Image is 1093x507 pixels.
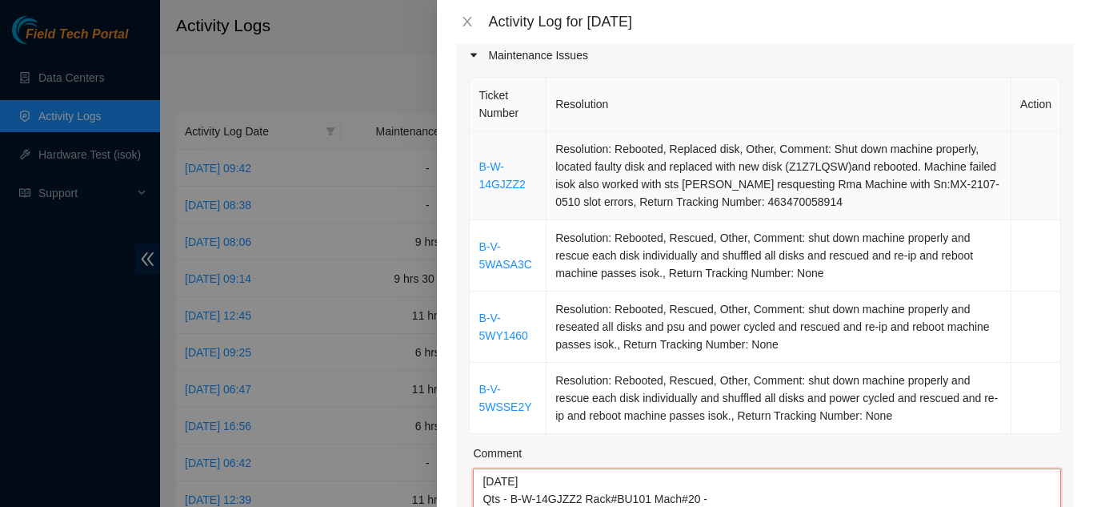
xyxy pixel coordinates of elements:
th: Action [1011,78,1061,131]
th: Resolution [546,78,1011,131]
span: caret-right [469,50,478,60]
td: Resolution: Rebooted, Replaced disk, Other, Comment: Shut down machine properly, located faulty d... [546,131,1011,220]
td: Resolution: Rebooted, Rescued, Other, Comment: shut down machine properly and rescue each disk in... [546,220,1011,292]
a: B-V-5WSSE2Y [478,383,531,413]
a: B-V-5WY1460 [478,312,527,342]
label: Comment [473,445,522,462]
div: Maintenance Issues [456,37,1074,74]
span: close [461,15,474,28]
th: Ticket Number [470,78,546,131]
a: B-W-14GJZZ2 [478,160,525,191]
a: B-V-5WASA3C [478,240,531,271]
td: Resolution: Rebooted, Rescued, Other, Comment: shut down machine properly and rescue each disk in... [546,363,1011,434]
button: Close [456,14,478,30]
div: Activity Log for [DATE] [488,13,1074,30]
td: Resolution: Rebooted, Rescued, Other, Comment: shut down machine properly and reseated all disks ... [546,292,1011,363]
